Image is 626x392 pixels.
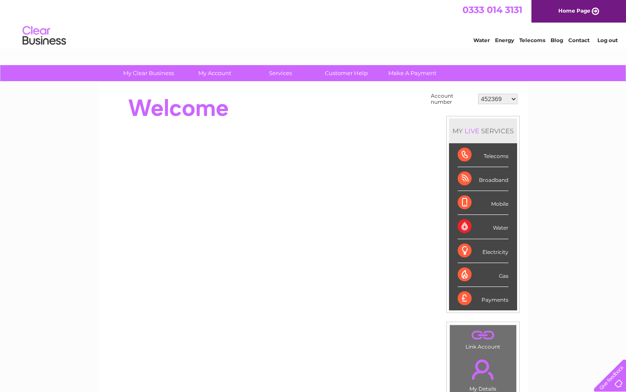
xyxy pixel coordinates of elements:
div: Broadband [458,167,508,191]
a: Water [473,37,490,43]
td: Link Account [449,325,517,352]
a: My Clear Business [113,65,184,81]
div: Electricity [458,239,508,263]
a: Log out [597,37,618,43]
a: Blog [551,37,563,43]
div: Payments [458,287,508,310]
a: 0333 014 3131 [462,4,522,15]
a: . [452,354,514,385]
div: Telecoms [458,143,508,167]
div: Gas [458,263,508,287]
a: . [452,327,514,343]
a: Energy [495,37,514,43]
a: Make A Payment [377,65,448,81]
td: Account number [429,91,476,107]
a: Customer Help [311,65,382,81]
div: Water [458,215,508,239]
div: Clear Business is a trading name of Verastar Limited (registered in [GEOGRAPHIC_DATA] No. 3667643... [108,5,518,42]
a: Contact [568,37,590,43]
a: Telecoms [519,37,545,43]
img: logo.png [22,23,66,49]
a: Services [245,65,316,81]
div: Mobile [458,191,508,215]
a: My Account [179,65,250,81]
div: LIVE [463,127,481,135]
div: MY SERVICES [449,119,517,143]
